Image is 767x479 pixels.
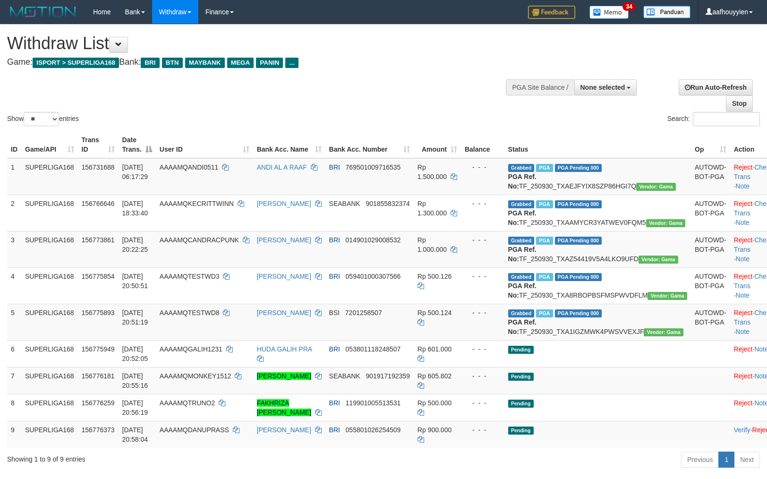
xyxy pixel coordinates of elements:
td: SUPERLIGA168 [21,340,78,367]
span: Rp 500.126 [418,273,452,280]
span: AAAAMQTESTWD3 [160,273,220,280]
td: SUPERLIGA168 [21,421,78,448]
td: TF_250930_TXAEJFYIX8SZP86HGI7Q [504,158,691,195]
a: Verify [734,426,750,434]
span: 34 [622,2,635,11]
td: AUTOWD-BOT-PGA [691,158,730,195]
div: - - - [465,272,501,281]
a: [PERSON_NAME] [257,309,311,316]
span: Copy 901855832374 to clipboard [366,200,409,207]
th: Game/API: activate to sort column ascending [21,131,78,158]
span: BRI [329,236,340,244]
a: Note [736,291,750,299]
span: 156776181 [82,372,115,380]
span: Copy 014901029008532 to clipboard [346,236,401,244]
div: - - - [465,308,501,317]
span: BRI [329,273,340,280]
span: Rp 601.000 [418,345,452,353]
span: Rp 1.300.000 [418,200,447,217]
span: [DATE] 20:50:51 [122,273,148,290]
a: Note [736,255,750,263]
span: PANIN [256,58,283,68]
span: [DATE] 20:51:19 [122,309,148,326]
td: 7 [7,367,21,394]
td: AUTOWD-BOT-PGA [691,267,730,304]
span: 156776259 [82,399,115,407]
span: BRI [329,345,340,353]
span: [DATE] 18:33:40 [122,200,148,217]
a: HUDA GALIH PRA [257,345,312,353]
div: - - - [465,398,501,408]
span: ISPORT > SUPERLIGA168 [33,58,119,68]
span: AAAAMQMONKEY1512 [160,372,231,380]
input: Search: [693,112,760,126]
a: FAKHRIZA [PERSON_NAME] [257,399,311,416]
span: 156776373 [82,426,115,434]
img: Feedback.jpg [528,6,575,19]
span: SEABANK [329,372,360,380]
span: [DATE] 06:17:29 [122,163,148,180]
span: PGA Pending [555,200,602,208]
span: 156766646 [82,200,115,207]
span: BTN [162,58,183,68]
th: Balance [461,131,504,158]
span: MAYBANK [185,58,225,68]
a: Reject [734,345,753,353]
span: Vendor URL: https://trx31.1velocity.biz [646,219,686,227]
span: [DATE] 20:55:16 [122,372,148,389]
span: Marked by aafheankoy [536,200,553,208]
label: Search: [667,112,760,126]
label: Show entries [7,112,79,126]
h4: Game: Bank: [7,58,502,67]
a: Note [736,328,750,335]
img: Button%20Memo.svg [589,6,629,19]
div: - - - [465,199,501,208]
td: SUPERLIGA168 [21,231,78,267]
span: Pending [508,427,534,435]
th: Op: activate to sort column ascending [691,131,730,158]
span: SEABANK [329,200,360,207]
span: None selected [580,84,625,91]
span: Copy 769501009716535 to clipboard [346,163,401,171]
span: AAAAMQTESTWD8 [160,309,220,316]
th: Trans ID: activate to sort column ascending [78,131,119,158]
td: TF_250930_TXA1IGZMWK4PWSVVEXJF [504,304,691,340]
span: 156775854 [82,273,115,280]
b: PGA Ref. No: [508,246,537,263]
span: 156731688 [82,163,115,171]
a: 1 [718,452,734,468]
a: Reject [734,273,753,280]
div: - - - [465,371,501,381]
a: Stop [726,95,753,111]
a: Reject [734,236,753,244]
span: AAAAMQKECRITTWINN [160,200,234,207]
span: AAAAMQDANUPRASS [160,426,229,434]
div: Showing 1 to 9 of 9 entries [7,451,313,464]
td: SUPERLIGA168 [21,304,78,340]
td: TF_250930_TXAZ54419V5A4LKO9UFD [504,231,691,267]
td: 6 [7,340,21,367]
span: PGA Pending [555,164,602,172]
div: PGA Site Balance / [506,79,574,95]
span: Marked by aafromsomean [536,164,553,172]
span: BRI [329,426,340,434]
span: 156775949 [82,345,115,353]
b: PGA Ref. No: [508,318,537,335]
td: AUTOWD-BOT-PGA [691,304,730,340]
span: Copy 059401000307566 to clipboard [346,273,401,280]
td: AUTOWD-BOT-PGA [691,231,730,267]
span: BRI [329,399,340,407]
td: SUPERLIGA168 [21,158,78,195]
a: Note [736,182,750,190]
td: TF_250930_TXAAMYCR3YATWEV0FQM5 [504,195,691,231]
td: 5 [7,304,21,340]
span: AAAAMQCANDRACPUNK [160,236,239,244]
b: PGA Ref. No: [508,173,537,190]
div: - - - [465,235,501,245]
span: [DATE] 20:52:05 [122,345,148,362]
b: PGA Ref. No: [508,209,537,226]
td: 8 [7,394,21,421]
a: Run Auto-Refresh [679,79,753,95]
span: Copy 7201258507 to clipboard [345,309,382,316]
a: Reject [734,163,753,171]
